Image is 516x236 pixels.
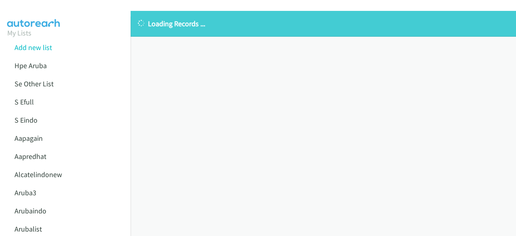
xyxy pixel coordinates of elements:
a: Se Other List [15,79,54,88]
a: Hpe Aruba [15,61,47,70]
a: Arubalist [15,224,42,234]
p: Loading Records ... [138,18,509,29]
a: S Eindo [15,115,37,125]
a: Alcatelindonew [15,170,62,179]
a: Aruba3 [15,188,36,197]
a: Aapredhat [15,152,46,161]
a: Add new list [15,43,52,52]
a: S Efull [15,97,34,107]
a: Aapagain [15,134,43,143]
a: Arubaindo [15,206,46,215]
a: My Lists [7,28,31,38]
